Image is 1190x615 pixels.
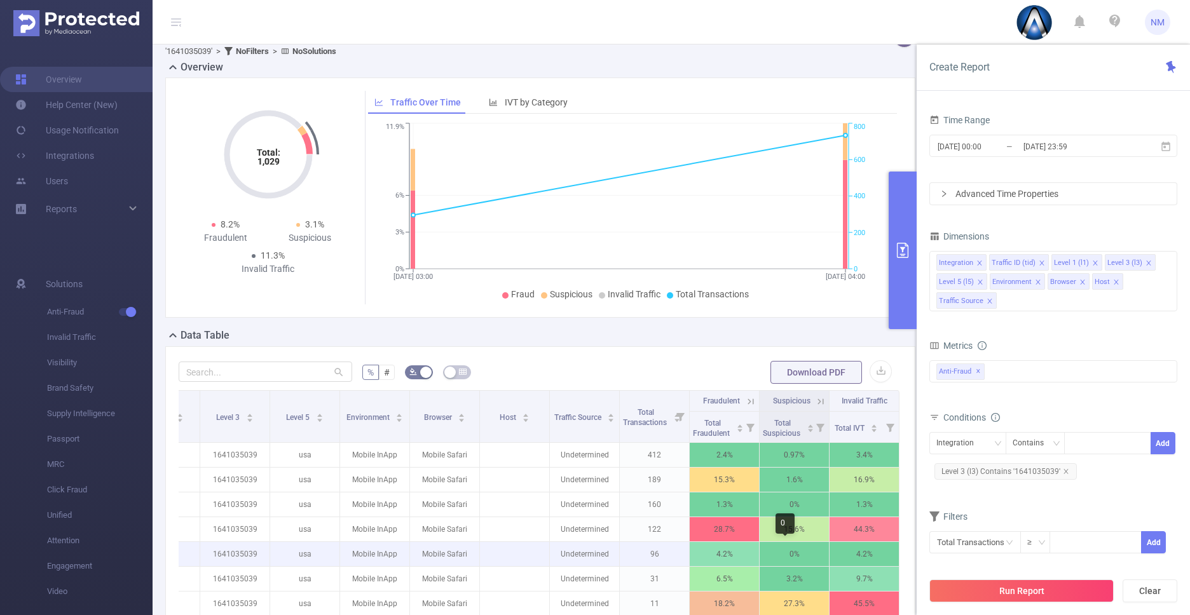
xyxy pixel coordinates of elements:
div: Integration [939,255,973,271]
i: icon: caret-up [608,412,615,416]
p: 1641035039 [200,443,270,467]
i: icon: right [940,190,948,198]
p: 160 [620,492,689,517]
h2: Data Table [181,328,229,343]
span: Level 3 (l3) Contains '1641035039' [934,463,1077,480]
button: Download PDF [770,361,862,384]
div: Sort [458,412,465,419]
span: Host [500,413,518,422]
i: icon: close [977,279,983,287]
span: Attention [47,528,153,553]
p: 3.4% [830,443,899,467]
li: Browser [1048,273,1090,290]
i: icon: close [987,298,993,306]
span: Engagement [47,553,153,579]
span: Total Transactions [623,408,669,427]
div: Contains [1013,433,1053,454]
p: 28.7% [690,517,759,541]
span: Fraud [511,289,535,299]
div: Sort [522,412,530,419]
span: Anti-Fraud [47,299,153,325]
div: ≥ [1027,532,1041,553]
p: 1641035039 [200,542,270,566]
span: > [269,46,281,56]
span: Suspicious [773,396,810,405]
i: icon: caret-up [736,422,743,426]
tspan: 400 [854,193,865,201]
i: icon: info-circle [991,413,1000,422]
tspan: 200 [854,229,865,237]
span: 11.3% [261,250,285,260]
button: Add [1151,432,1175,454]
span: Traffic Over Time [390,97,461,107]
i: icon: caret-up [807,422,814,426]
p: 15.6% [760,517,829,541]
li: Host [1092,273,1123,290]
span: > [212,46,224,56]
p: usa [270,542,339,566]
tspan: 0% [395,265,404,273]
i: icon: close [1035,279,1041,287]
div: Invalid Traffic [226,262,310,276]
i: Filter menu [811,412,829,442]
div: Sort [736,422,744,430]
div: Sort [316,412,324,419]
div: Integration [936,433,983,454]
tspan: Total: [256,147,280,158]
input: End date [1022,138,1125,155]
div: Level 3 (l3) [1107,255,1142,271]
p: Undetermined [550,443,619,467]
p: 412 [620,443,689,467]
span: Level 5 [286,413,311,422]
p: Mobile Safari [410,517,479,541]
span: Click Fraud [47,477,153,503]
div: Level 5 (l5) [939,274,974,290]
i: icon: caret-up [316,412,323,416]
div: Sort [395,412,403,419]
span: Total Transactions [676,289,749,299]
div: Traffic Source [939,293,983,309]
span: Supply Intelligence [47,401,153,426]
p: 31 [620,567,689,591]
span: Level 3 [216,413,242,422]
span: Invalid Traffic [842,396,887,405]
p: Mobile Safari [410,542,479,566]
div: Sort [246,412,254,419]
i: icon: caret-up [871,422,878,426]
p: 1641035039 [200,492,270,517]
i: icon: caret-down [396,417,403,421]
li: Environment [990,273,1045,290]
a: Users [15,168,68,194]
li: Integration [936,254,987,271]
span: Unified [47,503,153,528]
p: 44.3% [830,517,899,541]
tspan: 11.9% [386,123,404,132]
i: icon: caret-up [176,412,183,416]
p: Undetermined [550,542,619,566]
p: Mobile InApp [340,492,409,517]
span: Passport [47,426,153,452]
p: 1.3% [830,492,899,517]
p: Undetermined [550,492,619,517]
span: Conditions [943,412,1000,422]
input: Start date [936,138,1039,155]
span: Invalid Traffic [47,325,153,350]
span: Total Fraudulent [693,419,732,438]
span: Traffic Source [554,413,603,422]
i: Filter menu [881,412,899,442]
p: Mobile Safari [410,468,479,492]
span: Invalid Traffic [608,289,660,299]
a: Usage Notification [15,118,119,143]
p: Undetermined [550,468,619,492]
p: 9.7% [830,567,899,591]
i: icon: caret-down [608,417,615,421]
i: icon: table [459,368,467,375]
span: Visibility [47,350,153,375]
tspan: [DATE] 03:00 [393,273,433,281]
span: Solutions [46,271,83,297]
p: Mobile InApp [340,567,409,591]
span: 8.2% [221,219,240,229]
i: icon: caret-down [736,427,743,431]
span: Brand Safety [47,375,153,401]
li: Level 5 (l5) [936,273,987,290]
